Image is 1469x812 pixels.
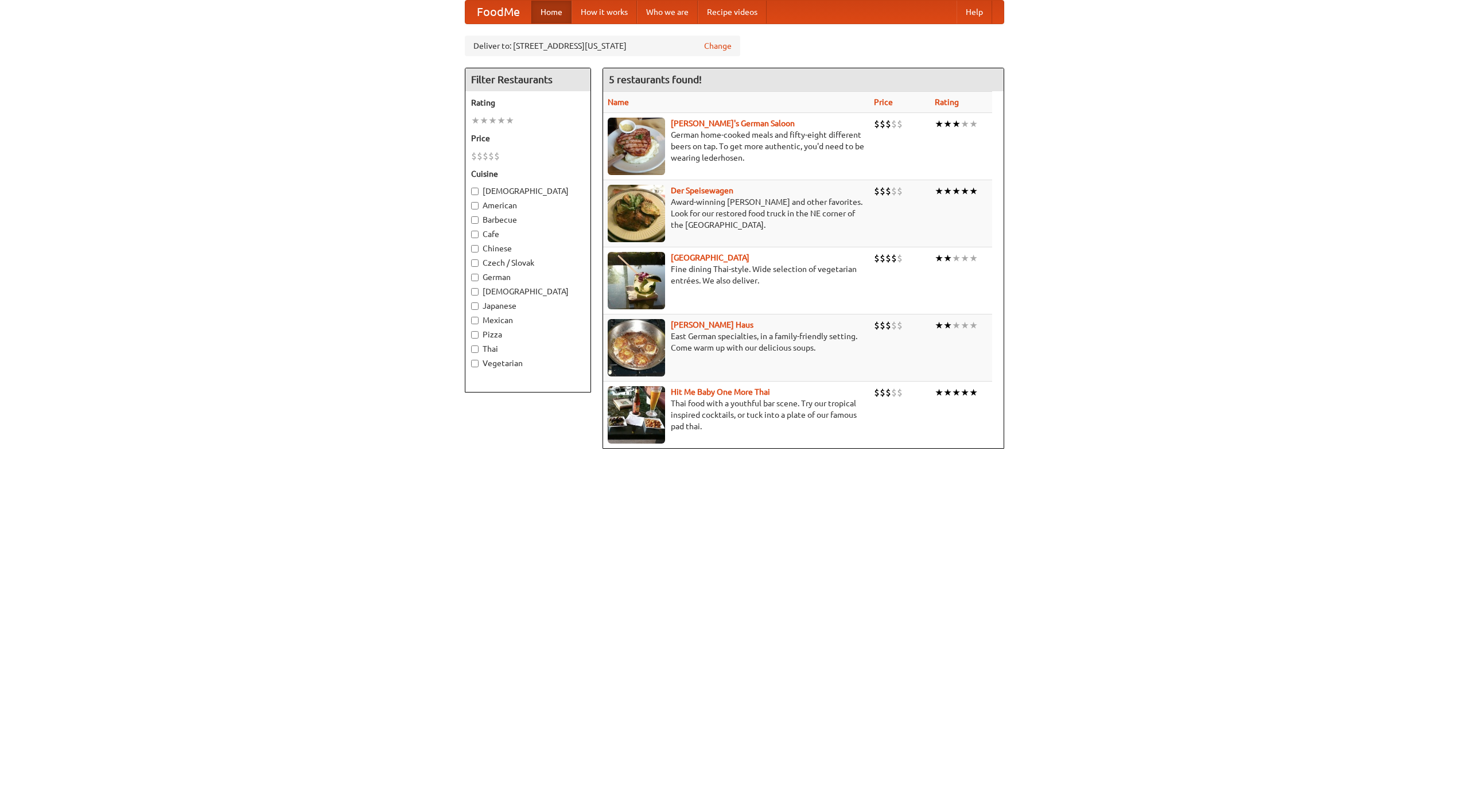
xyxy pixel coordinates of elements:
li: $ [874,252,880,265]
a: Rating [935,98,959,107]
a: [PERSON_NAME] Haus [671,320,753,329]
li: ★ [952,319,961,332]
li: ★ [961,185,969,197]
li: ★ [969,252,978,265]
h5: Cuisine [471,168,585,180]
a: Help [957,1,992,24]
label: Barbecue [471,214,585,226]
label: Thai [471,343,585,355]
p: East German specialties, in a family-friendly setting. Come warm up with our delicious soups. [608,331,865,353]
li: ★ [497,114,506,127]
li: ★ [961,386,969,399]
label: [DEMOGRAPHIC_DATA] [471,286,585,297]
label: Vegetarian [471,358,585,369]
li: $ [880,252,885,265]
a: Name [608,98,629,107]
a: Recipe videos [698,1,767,24]
label: Chinese [471,243,585,254]
li: $ [483,150,488,162]
a: [GEOGRAPHIC_DATA] [671,253,749,262]
li: ★ [935,319,943,332]
li: $ [897,185,903,197]
li: $ [471,150,477,162]
li: $ [885,319,891,332]
li: ★ [969,185,978,197]
label: [DEMOGRAPHIC_DATA] [471,185,585,197]
label: American [471,200,585,211]
li: ★ [969,319,978,332]
input: Pizza [471,331,479,339]
li: $ [874,319,880,332]
img: kohlhaus.jpg [608,319,665,376]
li: ★ [961,252,969,265]
li: ★ [480,114,488,127]
li: ★ [471,114,480,127]
h5: Price [471,133,585,144]
label: Czech / Slovak [471,257,585,269]
li: $ [494,150,500,162]
p: Award-winning [PERSON_NAME] and other favorites. Look for our restored food truck in the NE corne... [608,196,865,231]
li: $ [880,319,885,332]
div: Deliver to: [STREET_ADDRESS][US_STATE] [465,36,740,56]
li: $ [874,185,880,197]
input: Cafe [471,231,479,238]
li: $ [897,386,903,399]
li: ★ [943,252,952,265]
h5: Rating [471,97,585,108]
li: ★ [969,386,978,399]
a: Home [531,1,572,24]
input: Japanese [471,302,479,310]
li: ★ [952,386,961,399]
li: $ [885,118,891,130]
li: $ [874,386,880,399]
img: babythai.jpg [608,386,665,444]
img: speisewagen.jpg [608,185,665,242]
b: [PERSON_NAME]'s German Saloon [671,119,795,128]
li: ★ [935,386,943,399]
li: $ [897,252,903,265]
li: $ [885,386,891,399]
input: American [471,202,479,209]
a: Hit Me Baby One More Thai [671,387,770,397]
li: $ [897,319,903,332]
input: Chinese [471,245,479,252]
label: Japanese [471,300,585,312]
label: Cafe [471,228,585,240]
label: Mexican [471,314,585,326]
li: ★ [952,252,961,265]
li: ★ [943,118,952,130]
li: $ [880,185,885,197]
li: $ [891,319,897,332]
li: $ [891,118,897,130]
li: ★ [943,386,952,399]
p: German home-cooked meals and fifty-eight different beers on tap. To get more authentic, you'd nee... [608,129,865,164]
li: $ [885,252,891,265]
input: [DEMOGRAPHIC_DATA] [471,288,479,296]
a: How it works [572,1,637,24]
li: ★ [506,114,514,127]
li: ★ [935,118,943,130]
li: $ [897,118,903,130]
li: $ [880,386,885,399]
li: ★ [952,118,961,130]
b: Der Speisewagen [671,186,733,195]
input: Barbecue [471,216,479,224]
input: Mexican [471,317,479,324]
li: ★ [969,118,978,130]
h4: Filter Restaurants [465,68,590,91]
li: ★ [943,185,952,197]
li: ★ [952,185,961,197]
input: Thai [471,345,479,353]
li: ★ [943,319,952,332]
li: ★ [961,118,969,130]
img: satay.jpg [608,252,665,309]
li: $ [891,185,897,197]
input: German [471,274,479,281]
a: Change [704,40,732,52]
li: $ [891,386,897,399]
li: $ [477,150,483,162]
a: Price [874,98,893,107]
p: Fine dining Thai-style. Wide selection of vegetarian entrées. We also deliver. [608,263,865,286]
